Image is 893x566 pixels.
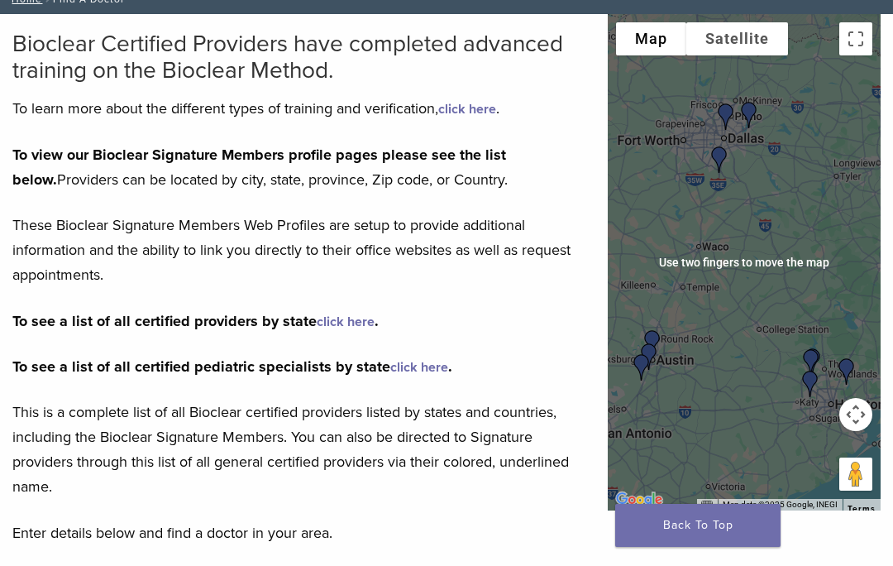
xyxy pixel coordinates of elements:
[790,364,830,404] div: Dr. Hieu Truong Do
[438,101,496,118] a: click here
[12,400,583,499] p: This is a complete list of all Bioclear certified providers listed by states and countries, inclu...
[616,22,686,55] button: Show street map
[612,489,666,511] img: Google
[622,348,661,387] div: Dr. David McIntyre
[686,22,788,55] button: Show satellite imagery
[723,500,838,509] span: Map data ©2025 Google, INEGI
[839,398,872,431] button: Map camera controls
[12,96,583,121] p: To learn more about the different types of training and verification, .
[701,499,713,511] button: Keyboard shortcuts
[12,146,506,189] strong: To view our Bioclear Signature Members profile pages please see the list below.
[12,357,452,376] strong: To see a list of all certified pediatric specialists by state .
[848,504,876,514] a: Terms (opens in new tab)
[317,314,375,330] a: click here
[612,489,666,511] a: Open this area in Google Maps (opens a new window)
[390,359,448,376] a: click here
[839,22,872,55] button: Toggle fullscreen view
[12,312,379,330] strong: To see a list of all certified providers by state .
[12,142,583,192] p: Providers can be located by city, state, province, Zip code, or Country.
[615,504,781,547] a: Back To Top
[791,343,831,382] div: Dr. Audra Hiemstra
[706,97,746,137] div: Dr. Claudia Vargas
[629,337,669,377] div: Dr. Jarett Hulse
[793,342,833,381] div: Dr. Dave Dorroh
[729,95,769,135] div: Dr. Karen Williamson
[839,458,872,491] button: Drag Pegman onto the map to open Street View
[827,352,867,391] div: Dr. Mash Ameri
[12,31,583,84] h2: Bioclear Certified Providers have completed advanced training on the Bioclear Method.
[12,213,583,287] p: These Bioclear Signature Members Web Profiles are setup to provide additional information and the...
[633,324,672,363] div: DR. Steven Cook
[12,520,583,545] p: Enter details below and find a doctor in your area.
[700,140,739,180] div: Dr. Craig V. Smith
